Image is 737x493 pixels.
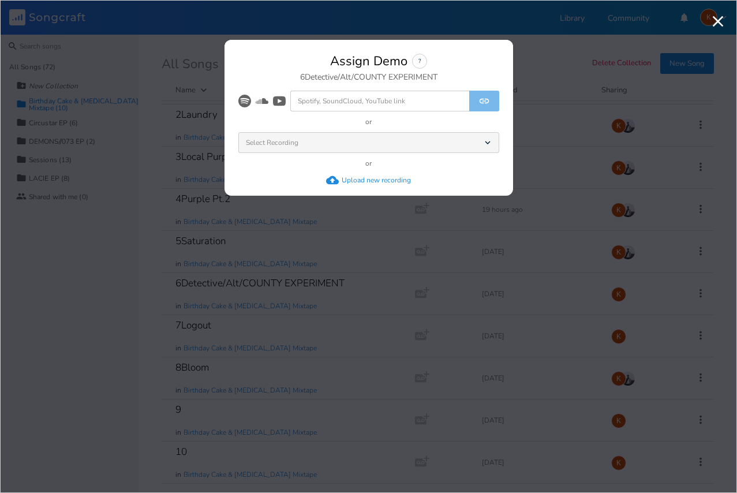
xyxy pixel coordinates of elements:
[330,55,407,68] div: Assign Demo
[469,91,499,111] button: Link Demo
[300,73,437,81] div: 6Detective/Alt/COUNTY EXPERIMENT
[342,175,411,185] div: Upload new recording
[365,160,372,167] div: or
[365,118,372,125] div: or
[290,91,469,111] input: Spotify, SoundCloud, YouTube link
[326,174,411,186] button: Upload new recording
[412,54,427,69] div: ?
[246,139,298,146] span: Select Recording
